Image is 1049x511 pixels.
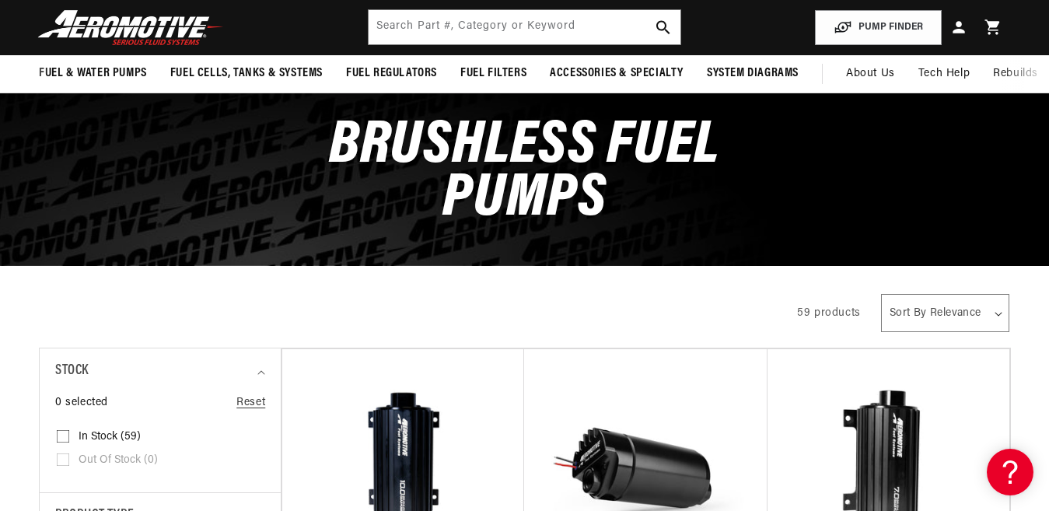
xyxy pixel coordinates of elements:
[918,65,970,82] span: Tech Help
[55,360,89,383] span: Stock
[55,394,108,411] span: 0 selected
[834,55,907,93] a: About Us
[815,10,942,45] button: PUMP FINDER
[33,9,228,46] img: Aeromotive
[55,348,265,394] summary: Stock (0 selected)
[846,68,895,79] span: About Us
[369,10,680,44] input: Search by Part Number, Category or Keyword
[550,65,684,82] span: Accessories & Specialty
[334,55,449,92] summary: Fuel Regulators
[236,394,265,411] a: Reset
[993,65,1038,82] span: Rebuilds
[79,430,141,444] span: In stock (59)
[907,55,981,93] summary: Tech Help
[79,453,158,467] span: Out of stock (0)
[39,65,147,82] span: Fuel & Water Pumps
[27,55,159,92] summary: Fuel & Water Pumps
[538,55,695,92] summary: Accessories & Specialty
[695,55,810,92] summary: System Diagrams
[707,65,799,82] span: System Diagrams
[159,55,334,92] summary: Fuel Cells, Tanks & Systems
[460,65,526,82] span: Fuel Filters
[646,10,680,44] button: search button
[329,116,720,230] span: Brushless Fuel Pumps
[449,55,538,92] summary: Fuel Filters
[170,65,323,82] span: Fuel Cells, Tanks & Systems
[346,65,437,82] span: Fuel Regulators
[797,307,861,319] span: 59 products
